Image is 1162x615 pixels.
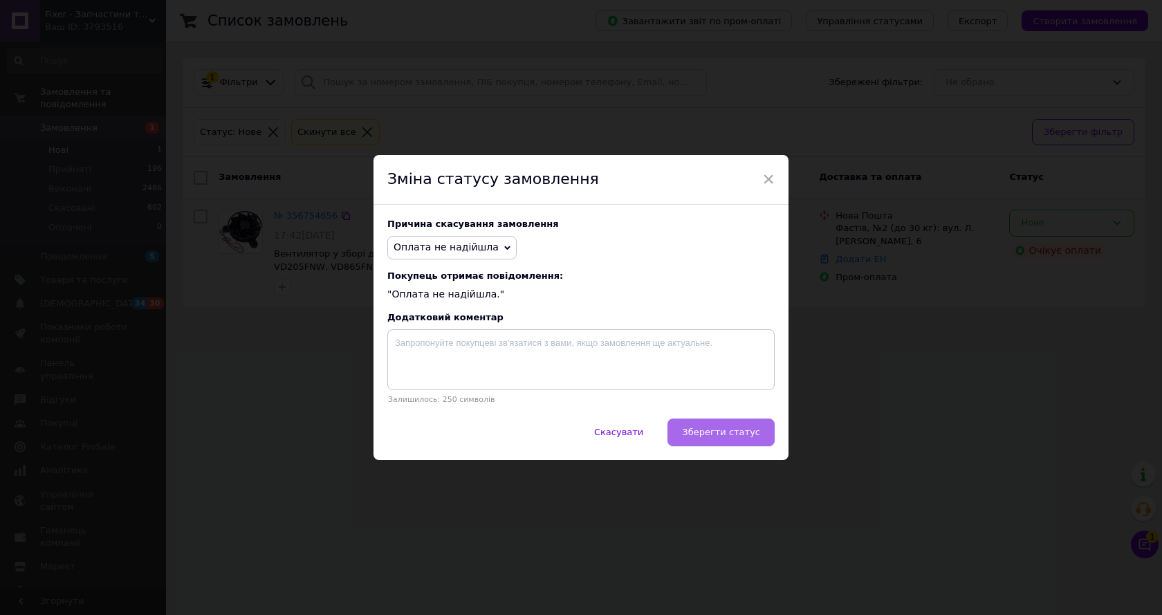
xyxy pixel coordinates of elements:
span: Зберегти статус [682,427,760,437]
div: Зміна статусу замовлення [373,155,788,205]
span: × [762,167,775,191]
div: Причина скасування замовлення [387,219,775,229]
div: Додатковий коментар [387,312,775,322]
button: Скасувати [580,419,658,446]
span: Скасувати [594,427,643,437]
button: Зберегти статус [667,419,775,446]
div: "Оплата не надійшла." [387,270,775,302]
span: Оплата не надійшла [394,241,499,253]
span: Покупець отримає повідомлення: [387,270,775,281]
p: Залишилось: 250 символів [387,395,775,404]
